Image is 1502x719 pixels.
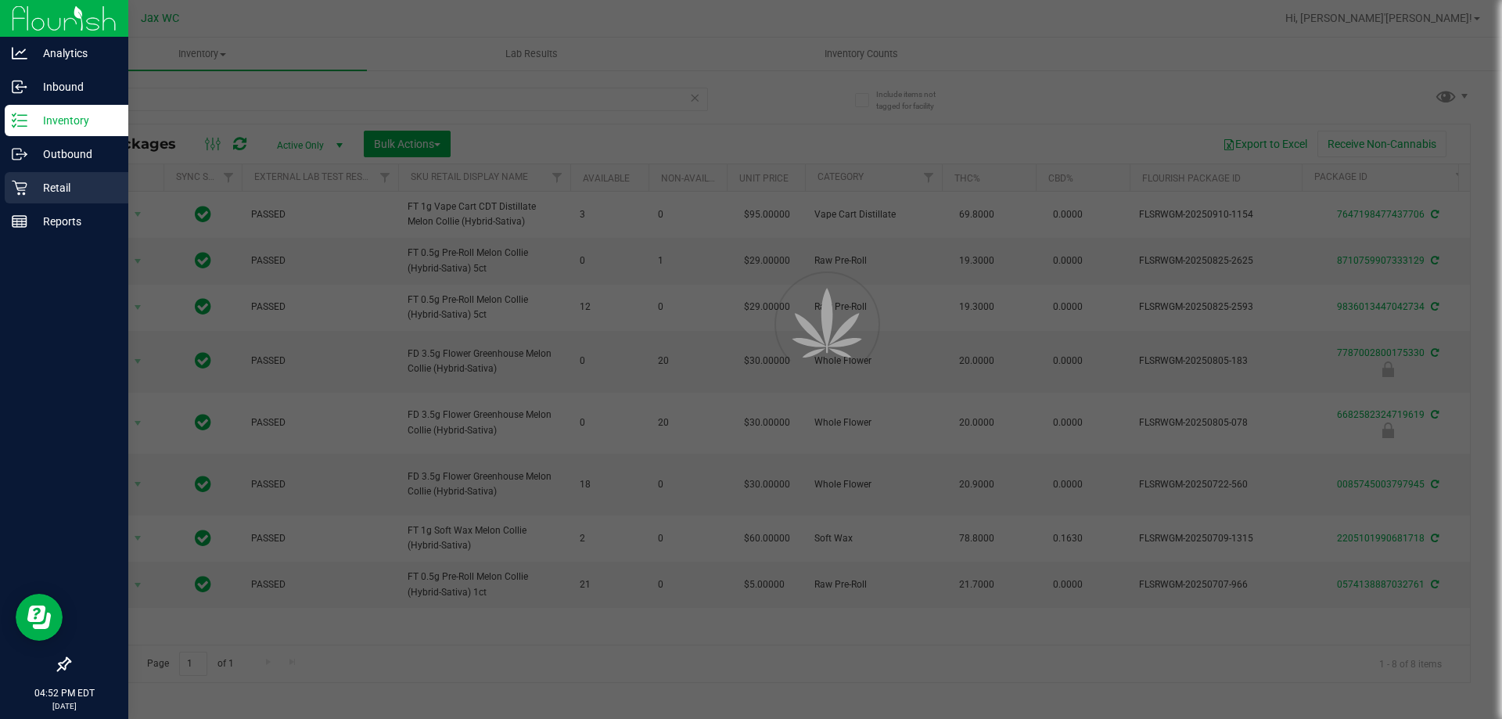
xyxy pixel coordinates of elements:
[16,594,63,641] iframe: Resource center
[27,77,121,96] p: Inbound
[27,111,121,130] p: Inventory
[7,700,121,712] p: [DATE]
[12,180,27,196] inline-svg: Retail
[12,113,27,128] inline-svg: Inventory
[7,686,121,700] p: 04:52 PM EDT
[27,178,121,197] p: Retail
[12,214,27,229] inline-svg: Reports
[12,79,27,95] inline-svg: Inbound
[12,45,27,61] inline-svg: Analytics
[12,146,27,162] inline-svg: Outbound
[27,44,121,63] p: Analytics
[27,145,121,164] p: Outbound
[27,212,121,231] p: Reports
